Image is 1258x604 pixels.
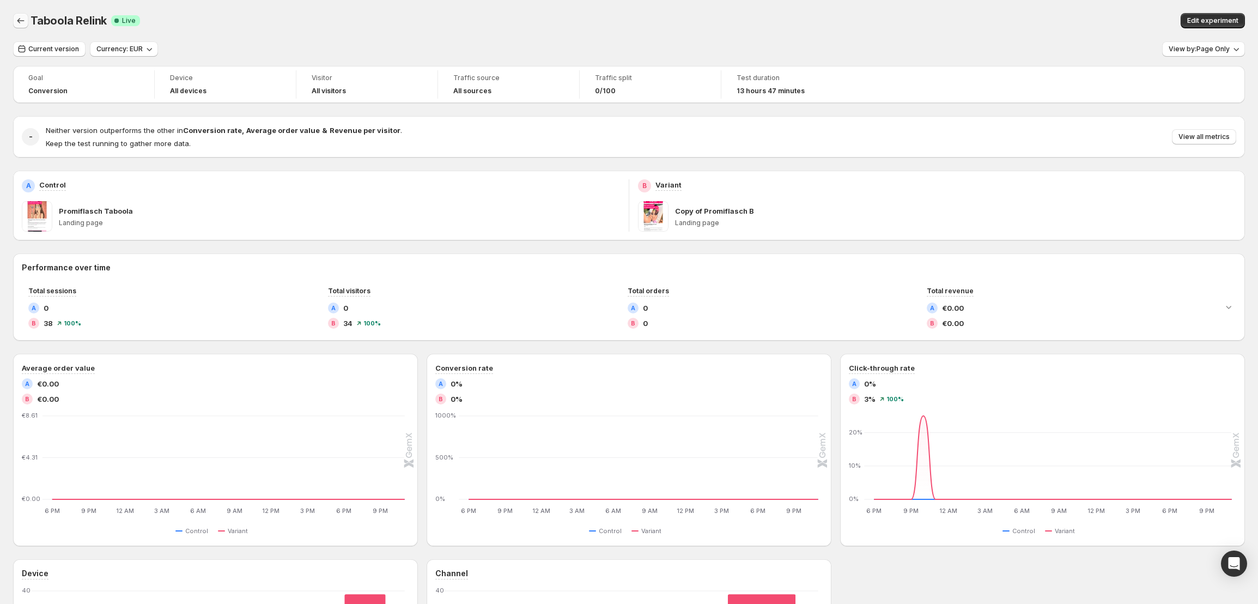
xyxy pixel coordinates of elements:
span: 0% [864,378,876,389]
span: 13 hours 47 minutes [737,87,805,95]
text: 6 PM [866,507,882,515]
text: 1000% [435,412,456,419]
text: 6 PM [45,507,60,515]
h2: A [331,305,336,311]
text: €0.00 [22,495,40,503]
text: 9 PM [81,507,96,515]
button: Back [13,13,28,28]
span: Variant [641,527,661,535]
text: 500% [435,454,453,461]
text: 6 AM [190,507,206,515]
h3: Click-through rate [849,363,915,373]
span: 0 [44,303,48,313]
h2: A [25,380,29,387]
h2: B [930,320,934,327]
span: View by: Page Only [1169,45,1230,53]
button: Edit experiment [1181,13,1245,28]
span: Variant [228,527,248,535]
span: 100 % [363,320,381,327]
h3: Device [22,568,48,579]
text: 12 PM [1087,507,1105,515]
strong: & [322,126,327,135]
text: 3 AM [154,507,169,515]
p: Variant [655,179,682,190]
img: Copy of Promiflasch B [638,201,668,232]
h2: B [439,396,443,402]
text: 12 AM [532,507,550,515]
span: 0/100 [595,87,616,95]
text: 3 PM [1126,507,1140,515]
h2: A [631,305,635,311]
p: Landing page [59,219,620,227]
span: View all metrics [1178,132,1230,141]
a: GoalConversion [28,73,139,96]
text: 3 PM [300,507,315,515]
h2: B [642,182,647,190]
text: 9 PM [373,507,388,515]
h2: - [29,131,33,142]
span: Taboola Relink [31,14,107,27]
button: View all metrics [1172,129,1236,144]
h4: All visitors [312,87,346,95]
text: 0% [435,495,445,503]
text: 6 AM [605,507,621,515]
h2: B [852,396,856,402]
span: 38 [44,318,53,329]
text: 9 PM [786,507,801,515]
button: Control [589,524,626,537]
div: Open Intercom Messenger [1221,551,1247,577]
h2: B [631,320,635,327]
span: €0.00 [942,318,964,329]
text: 3 PM [714,507,729,515]
text: 6 PM [336,507,351,515]
h2: B [32,320,36,327]
strong: Revenue per visitor [330,126,400,135]
text: 10% [849,462,861,469]
text: 0% [849,495,859,503]
button: Variant [218,524,252,537]
span: Variant [1055,527,1075,535]
a: Traffic sourceAll sources [453,73,564,96]
span: 100 % [886,396,904,402]
button: Variant [1045,524,1079,537]
h4: All devices [170,87,206,95]
text: 6 PM [1162,507,1177,515]
span: 3% [864,394,876,404]
span: Traffic split [595,74,706,82]
span: Control [599,527,622,535]
text: 40 [435,587,444,594]
button: Expand chart [1221,299,1236,315]
h2: A [32,305,36,311]
span: Visitor [312,74,422,82]
span: Edit experiment [1187,16,1238,25]
h2: A [439,380,443,387]
span: 0% [451,394,463,404]
span: Live [122,16,136,25]
text: €4.31 [22,454,38,461]
span: Control [1012,527,1035,535]
button: View by:Page Only [1162,41,1245,57]
text: 9 AM [227,507,242,515]
button: Variant [631,524,666,537]
span: 100 % [64,320,81,327]
span: Device [170,74,281,82]
h2: A [930,305,934,311]
span: Current version [28,45,79,53]
h2: A [852,380,856,387]
button: Control [1002,524,1040,537]
text: 9 AM [642,507,658,515]
text: 12 PM [262,507,279,515]
span: 0% [451,378,463,389]
span: Test duration [737,74,848,82]
span: Goal [28,74,139,82]
span: 0 [343,303,348,313]
a: VisitorAll visitors [312,73,422,96]
text: 12 AM [939,507,957,515]
strong: Average order value [246,126,320,135]
span: Traffic source [453,74,564,82]
text: 20% [849,428,862,436]
h2: Performance over time [22,262,1236,273]
text: 12 AM [116,507,134,515]
span: Conversion [28,87,68,95]
span: 34 [343,318,353,329]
